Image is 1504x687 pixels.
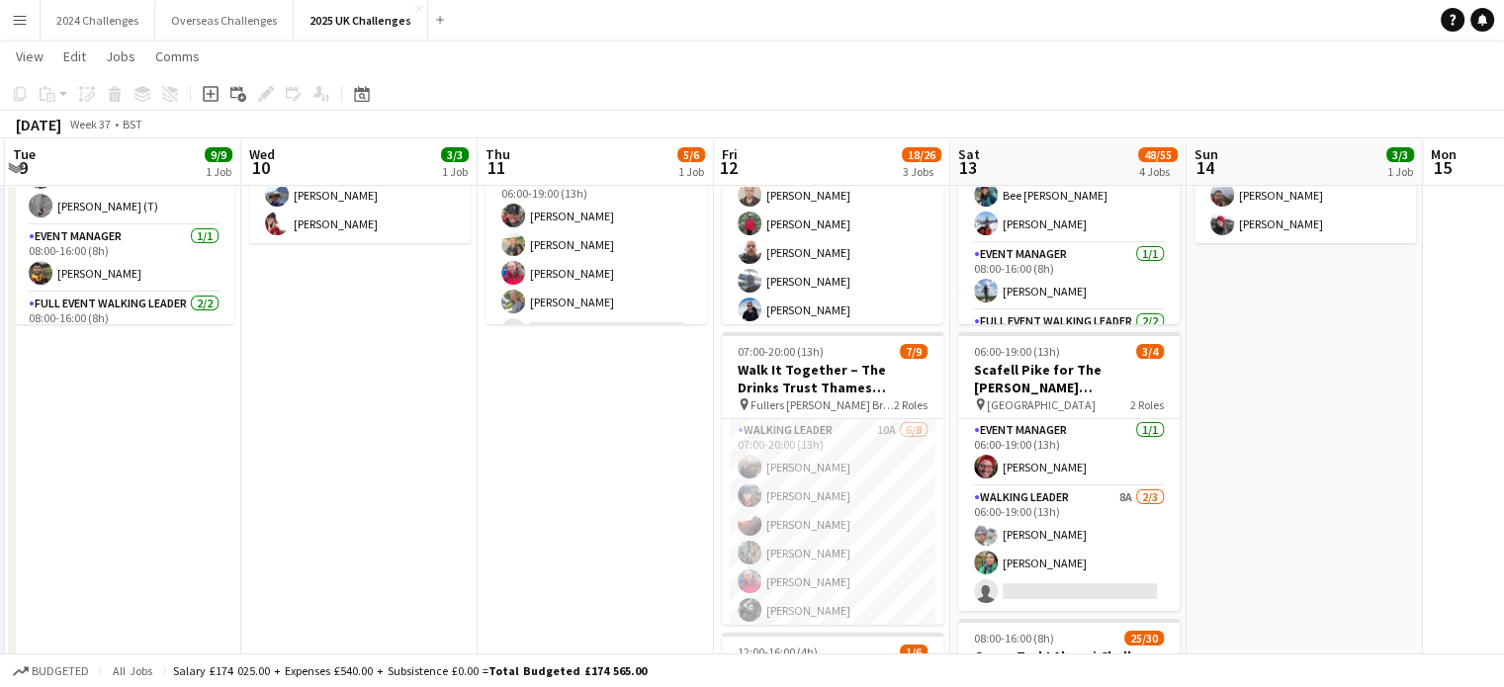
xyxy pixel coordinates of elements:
div: BST [123,117,142,131]
span: Comms [155,47,200,65]
button: 2025 UK Challenges [294,1,428,40]
span: Budgeted [32,664,89,678]
a: View [8,43,51,69]
button: 2024 Challenges [41,1,155,40]
button: Budgeted [10,660,92,682]
div: Salary £174 025.00 + Expenses £540.00 + Subsistence £0.00 = [173,663,647,678]
a: Edit [55,43,94,69]
a: Jobs [98,43,143,69]
span: All jobs [109,663,156,678]
span: Total Budgeted £174 565.00 [488,663,647,678]
a: Comms [147,43,208,69]
div: [DATE] [16,115,61,134]
span: Edit [63,47,86,65]
span: Jobs [106,47,135,65]
button: Overseas Challenges [155,1,294,40]
span: View [16,47,44,65]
